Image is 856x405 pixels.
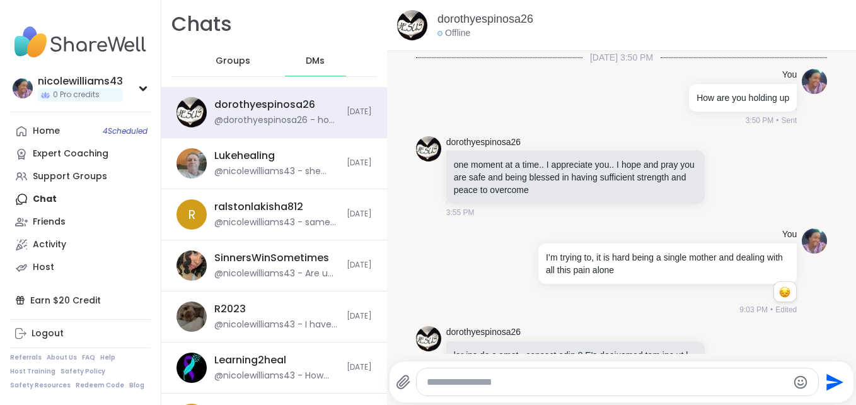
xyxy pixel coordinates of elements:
[47,353,77,362] a: About Us
[416,136,441,161] img: https://sharewell-space-live.sfo3.digitaloceanspaces.com/user-generated/0d4e8e7a-567c-4b30-a556-7...
[38,74,123,88] div: nicolewilliams43
[214,319,339,331] div: @nicolewilliams43 - I have my domestic violence class [DATE] at 1030 am my time and I don’t even ...
[347,107,372,117] span: [DATE]
[53,90,100,100] span: 0 Pro credits
[33,238,66,251] div: Activity
[10,256,151,279] a: Host
[214,114,339,127] div: @dorothyespinosa26 - how are you dear?
[176,97,207,127] img: https://sharewell-space-live.sfo3.digitaloceanspaces.com/user-generated/0d4e8e7a-567c-4b30-a556-7...
[10,367,55,376] a: Host Training
[33,261,54,274] div: Host
[427,376,787,389] textarea: Type your message
[770,304,773,315] span: •
[802,228,827,254] img: https://sharewell-space-live.sfo3.digitaloceanspaces.com/user-generated/3403c148-dfcf-4217-9166-8...
[33,125,60,138] div: Home
[697,91,789,104] p: How are you holding up
[216,55,250,67] span: Groups
[214,267,339,280] div: @nicolewilliams43 - Are u feeling from the [MEDICAL_DATA] though
[774,282,796,302] div: Reaction list
[802,69,827,94] img: https://sharewell-space-live.sfo3.digitaloceanspaces.com/user-generated/3403c148-dfcf-4217-9166-8...
[416,326,441,351] img: https://sharewell-space-live.sfo3.digitaloceanspaces.com/user-generated/0d4e8e7a-567c-4b30-a556-7...
[214,370,339,382] div: @nicolewilliams43 - How are u
[33,216,66,228] div: Friends
[214,216,339,229] div: @nicolewilliams43 - same here
[739,304,768,315] span: 9:03 PM
[10,233,151,256] a: Activity
[10,120,151,143] a: Home4Scheduled
[306,55,325,67] span: DMs
[214,353,286,367] div: Learning2heal
[446,326,521,339] a: dorothyespinosa26
[10,289,151,312] div: Earn $20 Credit
[176,353,207,383] img: https://sharewell-space-live.sfo3.digitaloceanspaces.com/user-generated/4ee667da-e3ae-497d-a29e-9...
[454,158,697,196] p: one moment at a time.. I appreciate you.. I hope and pray you are safe and being blessed in havin...
[10,353,42,362] a: Referrals
[129,381,144,390] a: Blog
[82,353,95,362] a: FAQ
[446,207,475,218] span: 3:55 PM
[33,148,108,160] div: Expert Coaching
[546,251,789,276] p: I’m trying to, it is hard being a single mother and dealing with all this pain alone
[33,170,107,183] div: Support Groups
[437,27,470,40] div: Offline
[10,211,151,233] a: Friends
[582,51,661,64] span: [DATE] 3:50 PM
[437,11,533,27] a: dorothyespinosa26
[32,327,64,340] div: Logout
[347,158,372,168] span: [DATE]
[176,250,207,281] img: https://sharewell-space-live.sfo3.digitaloceanspaces.com/user-generated/fc1326c7-8e70-475c-9e42-8...
[188,205,195,224] span: r
[176,148,207,179] img: https://sharewell-space-live.sfo3.digitaloceanspaces.com/user-generated/7f4b5514-4548-4e48-9364-1...
[819,368,847,396] button: Send
[76,381,124,390] a: Redeem Code
[100,353,115,362] a: Help
[171,10,232,38] h1: Chats
[13,78,33,98] img: nicolewilliams43
[214,302,246,316] div: R2023
[778,287,791,297] button: Reactions: sad
[347,362,372,373] span: [DATE]
[10,20,151,64] img: ShareWell Nav Logo
[10,165,151,188] a: Support Groups
[214,98,315,112] div: dorothyespinosa26
[214,200,303,214] div: ralstonlakisha812
[214,149,275,163] div: Lukehealing
[176,302,207,332] img: https://sharewell-space-live.sfo3.digitaloceanspaces.com/user-generated/c04ed9f1-55ba-444d-b4bc-4...
[347,209,372,220] span: [DATE]
[446,136,521,149] a: dorothyespinosa26
[782,115,797,126] span: Sent
[746,115,774,126] span: 3:50 PM
[782,228,797,241] h4: You
[10,143,151,165] a: Expert Coaching
[397,10,427,40] img: https://sharewell-space-live.sfo3.digitaloceanspaces.com/user-generated/0d4e8e7a-567c-4b30-a556-7...
[775,304,797,315] span: Edited
[214,165,339,178] div: @nicolewilliams43 - she acts like she better then everyone else
[10,381,71,390] a: Safety Resources
[347,260,372,271] span: [DATE]
[793,375,808,390] button: Emoji picker
[214,251,329,265] div: SinnersWinSometimes
[103,126,147,136] span: 4 Scheduled
[347,311,372,322] span: [DATE]
[61,367,105,376] a: Safety Policy
[776,115,778,126] span: •
[10,322,151,345] a: Logout
[782,69,797,81] h4: You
